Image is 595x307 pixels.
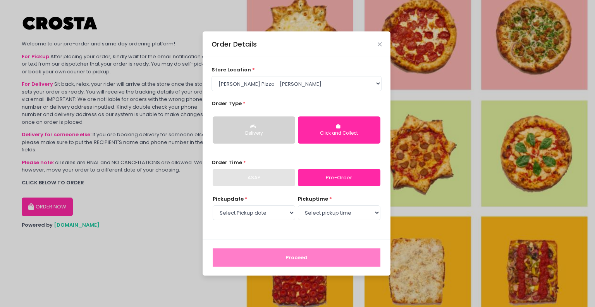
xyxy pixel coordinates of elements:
[212,39,257,49] div: Order Details
[212,159,242,166] span: Order Time
[213,248,380,267] button: Proceed
[298,195,328,203] span: pickup time
[212,66,251,73] span: store location
[298,116,380,144] button: Click and Collect
[378,42,382,46] button: Close
[218,130,290,137] div: Delivery
[298,169,380,187] a: Pre-Order
[303,130,375,137] div: Click and Collect
[213,116,295,144] button: Delivery
[213,195,244,203] span: Pickup date
[212,100,242,107] span: Order Type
